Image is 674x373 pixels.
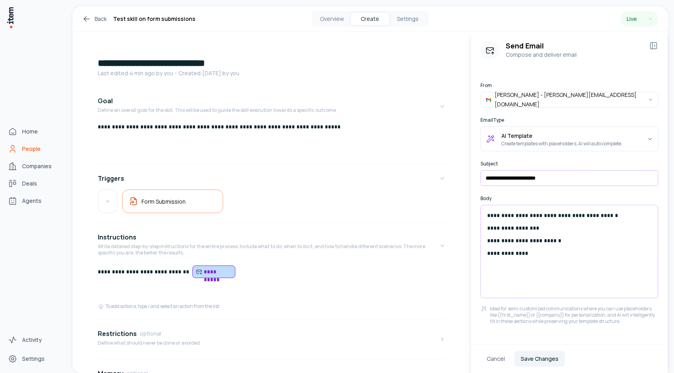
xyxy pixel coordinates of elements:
h4: Goal [98,96,113,106]
a: Activity [5,332,65,348]
span: Agents [22,197,41,205]
h3: Send Email [506,41,642,50]
button: GoalDefine an overall goal for the skill. This will be used to guide the skill execution towards ... [98,90,445,123]
p: Define what should never be done or avoided. [98,340,201,346]
a: Deals [5,176,65,191]
button: Save Changes [514,351,565,367]
a: Back [82,14,107,24]
span: Deals [22,180,37,187]
a: Agents [5,193,65,209]
label: Subject [480,161,658,167]
img: Item Brain Logo [6,6,14,29]
div: To add actions, type / and select an action from the list. [98,303,220,310]
button: Settings [389,13,427,25]
button: Create [351,13,389,25]
div: GoalDefine an overall goal for the skill. This will be used to guide the skill execution towards ... [98,123,445,161]
a: Home [5,124,65,139]
div: InstructionsWrite detailed step-by-step instructions for the entire process. Include what to do, ... [98,265,445,316]
a: Companies [5,158,65,174]
a: Settings [5,351,65,367]
span: Companies [22,162,52,170]
span: Home [22,128,38,135]
label: From [480,82,658,89]
span: optional [140,330,161,338]
h4: Triggers [98,174,124,183]
div: Triggers [98,189,445,219]
span: People [22,145,41,153]
span: Settings [22,355,45,363]
button: Cancel [480,351,511,367]
a: People [5,141,65,157]
h4: Instructions [98,232,136,242]
p: Last edited: 4 min ago by you ・Created: [DATE] by you [98,69,445,77]
button: InstructionsWrite detailed step-by-step instructions for the entire process. Include what to do, ... [98,226,445,265]
p: Write detailed step-by-step instructions for the entire process. Include what to do, when to do i... [98,243,439,256]
button: Triggers [98,167,445,189]
h5: Form Submission [142,198,186,205]
label: Email Type [480,117,658,123]
p: Define an overall goal for the skill. This will be used to guide the skill execution towards a sp... [98,107,337,113]
h4: Restrictions [98,329,137,338]
button: RestrictionsoptionalDefine what should never be done or avoided. [98,323,445,356]
label: Body [480,195,658,202]
span: Activity [22,336,42,344]
h1: Test skill on form submissions [113,14,195,24]
p: Ideal for semi-customized communications where you can use placeholders like {{first_name}} or {{... [490,306,658,325]
p: Compose and deliver email [506,50,642,59]
button: Overview [313,13,351,25]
